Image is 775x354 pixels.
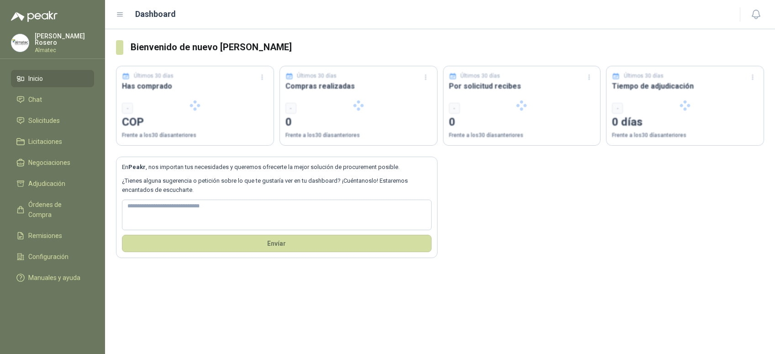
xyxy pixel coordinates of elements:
[28,116,60,126] span: Solicitudes
[11,91,94,108] a: Chat
[11,227,94,244] a: Remisiones
[28,179,65,189] span: Adjudicación
[28,95,42,105] span: Chat
[122,235,432,252] button: Envíar
[28,74,43,84] span: Inicio
[28,137,62,147] span: Licitaciones
[11,269,94,286] a: Manuales y ayuda
[128,164,146,170] b: Peakr
[11,248,94,265] a: Configuración
[28,200,85,220] span: Órdenes de Compra
[11,112,94,129] a: Solicitudes
[11,34,29,52] img: Company Logo
[122,176,432,195] p: ¿Tienes alguna sugerencia o petición sobre lo que te gustaría ver en tu dashboard? ¡Cuéntanoslo! ...
[131,40,764,54] h3: Bienvenido de nuevo [PERSON_NAME]
[11,175,94,192] a: Adjudicación
[11,70,94,87] a: Inicio
[11,133,94,150] a: Licitaciones
[28,158,70,168] span: Negociaciones
[11,11,58,22] img: Logo peakr
[11,154,94,171] a: Negociaciones
[28,231,62,241] span: Remisiones
[122,163,432,172] p: En , nos importan tus necesidades y queremos ofrecerte la mejor solución de procurement posible.
[28,273,80,283] span: Manuales y ayuda
[11,196,94,223] a: Órdenes de Compra
[28,252,69,262] span: Configuración
[35,48,94,53] p: Almatec
[135,8,176,21] h1: Dashboard
[35,33,94,46] p: [PERSON_NAME] Rosero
